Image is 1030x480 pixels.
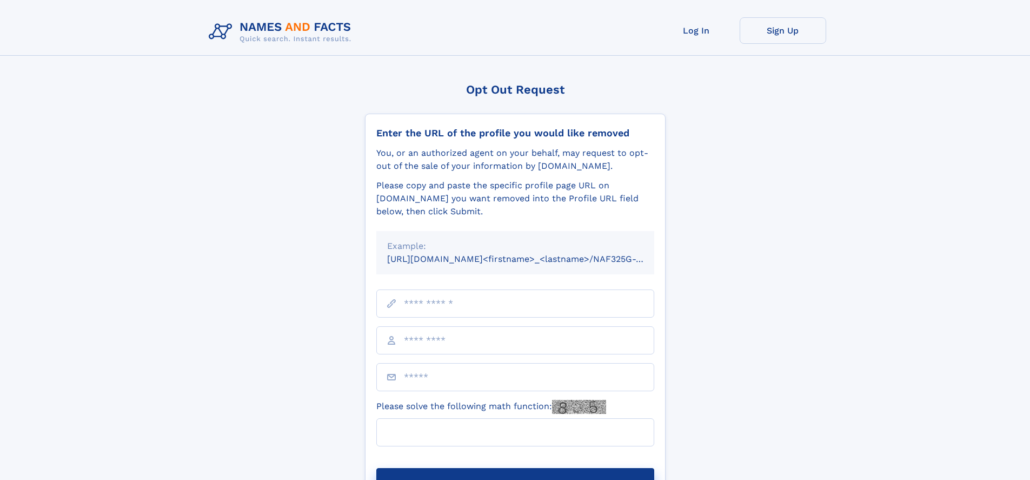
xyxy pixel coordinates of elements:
[204,17,360,47] img: Logo Names and Facts
[387,240,643,253] div: Example:
[740,17,826,44] a: Sign Up
[376,127,654,139] div: Enter the URL of the profile you would like removed
[365,83,666,96] div: Opt Out Request
[376,179,654,218] div: Please copy and paste the specific profile page URL on [DOMAIN_NAME] you want removed into the Pr...
[376,400,606,414] label: Please solve the following math function:
[653,17,740,44] a: Log In
[387,254,675,264] small: [URL][DOMAIN_NAME]<firstname>_<lastname>/NAF325G-xxxxxxxx
[376,147,654,173] div: You, or an authorized agent on your behalf, may request to opt-out of the sale of your informatio...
